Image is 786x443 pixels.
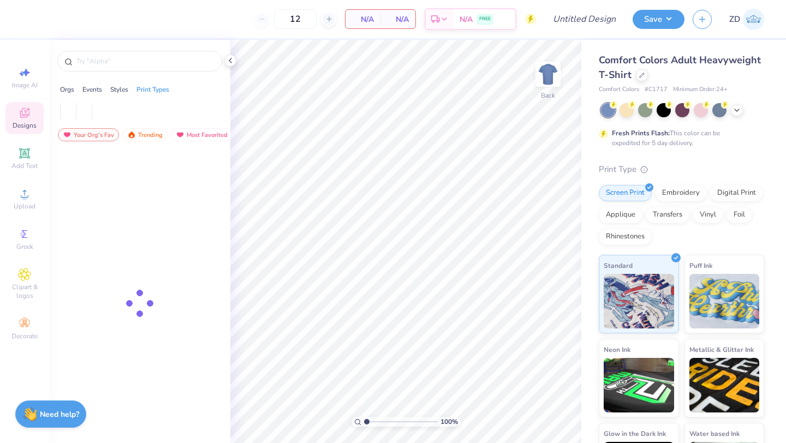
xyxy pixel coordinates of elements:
div: Most Favorited [171,128,233,141]
div: Embroidery [655,185,707,201]
img: Standard [604,274,674,328]
span: Comfort Colors [599,85,639,94]
strong: Fresh Prints Flash: [612,129,670,137]
span: N/A [352,14,374,25]
input: – – [274,9,317,29]
img: Puff Ink [689,274,760,328]
div: Foil [727,207,752,223]
strong: Need help? [40,409,79,420]
input: Try "Alpha" [75,56,215,67]
div: Print Types [136,85,169,94]
input: Untitled Design [544,8,624,30]
span: Standard [604,260,633,271]
div: This color can be expedited for 5 day delivery. [612,128,746,148]
span: Decorate [11,332,38,340]
span: Metallic & Glitter Ink [689,344,754,355]
div: Your Org's Fav [58,128,119,141]
span: Water based Ink [689,428,740,439]
a: ZD [729,9,764,30]
span: Puff Ink [689,260,712,271]
div: Transfers [646,207,689,223]
img: Zander Danforth [743,9,764,30]
span: Neon Ink [604,344,630,355]
span: Upload [14,202,35,211]
span: Image AI [12,81,38,89]
div: Events [82,85,102,94]
img: most_fav.gif [63,131,72,139]
span: 100 % [440,417,458,427]
span: Greek [16,242,33,251]
div: Vinyl [693,207,723,223]
span: N/A [460,14,473,25]
button: Save [633,10,684,29]
span: # C1717 [645,85,668,94]
span: Add Text [11,161,38,170]
img: Back [537,63,559,85]
div: Back [541,91,555,100]
img: trending.gif [127,131,136,139]
span: Clipart & logos [5,283,44,300]
span: ZD [729,13,740,26]
span: Comfort Colors Adult Heavyweight T-Shirt [599,53,761,81]
div: Applique [599,207,642,223]
span: Minimum Order: 24 + [673,85,728,94]
span: FREE [479,15,491,23]
span: Glow in the Dark Ink [604,428,666,439]
img: Neon Ink [604,358,674,412]
img: Metallic & Glitter Ink [689,358,760,412]
div: Print Type [599,163,764,176]
div: Styles [110,85,128,94]
div: Trending [122,128,168,141]
img: most_fav.gif [176,131,184,139]
div: Orgs [60,85,74,94]
span: N/A [387,14,409,25]
div: Rhinestones [599,229,652,245]
div: Digital Print [710,185,763,201]
span: Designs [13,121,37,130]
div: Screen Print [599,185,652,201]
